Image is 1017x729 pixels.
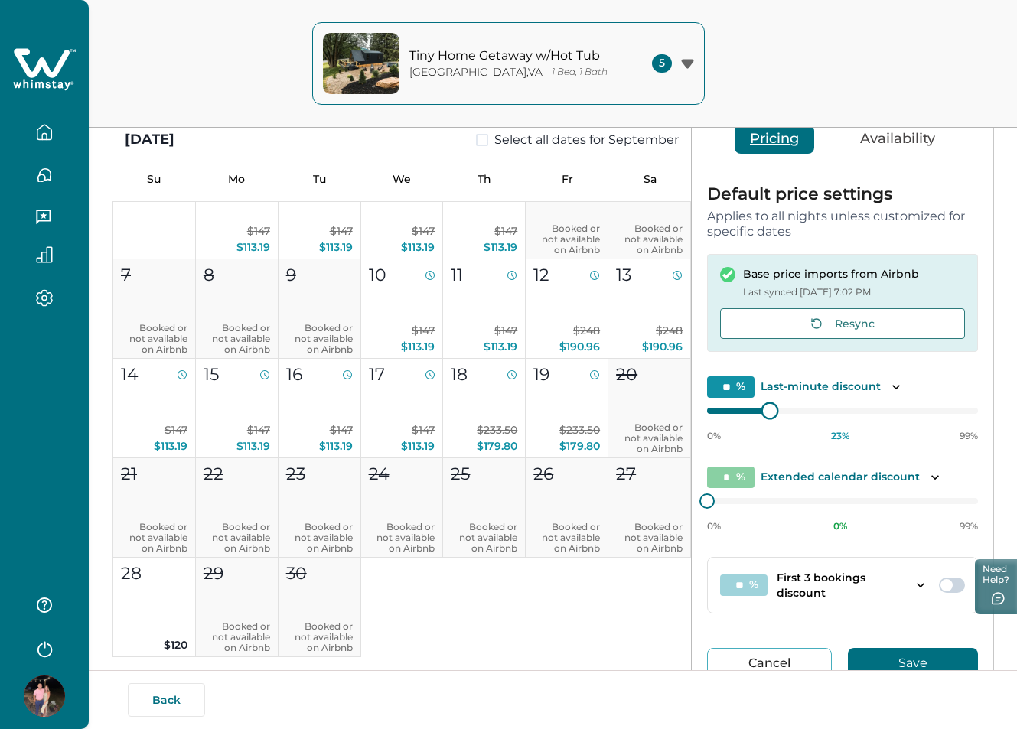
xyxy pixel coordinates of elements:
[196,160,279,259] button: 1$147$113.19
[196,359,279,458] button: 15$147$113.19
[526,458,608,558] button: 26Booked or not available on Airbnb
[128,683,205,717] button: Back
[165,423,187,437] span: $147
[409,48,616,63] p: Tiny Home Getaway w/Hot Tub
[113,259,196,359] button: 7Booked or not available on Airbnb
[401,240,435,254] span: $113.19
[286,262,296,288] p: 9
[121,262,131,288] p: 7
[196,259,279,359] button: 8Booked or not available on Airbnb
[533,362,549,387] p: 19
[361,160,444,259] button: 3$147$113.19
[278,173,360,186] p: Tu
[369,461,390,487] p: 24
[204,621,270,653] p: Booked or not available on Airbnb
[608,173,691,186] p: Sa
[831,430,849,442] p: 23 %
[526,160,608,259] button: 5Booked or not available on Airbnb
[121,561,142,586] p: 28
[369,362,385,387] p: 17
[113,558,196,657] button: 28$120
[286,461,305,487] p: 23
[833,520,847,532] p: 0 %
[652,54,672,73] span: 5
[196,558,279,657] button: 29Booked or not available on Airbnb
[526,259,608,359] button: 12$248$190.96
[642,340,683,353] span: $190.96
[845,125,950,154] button: Availability
[707,186,978,203] p: Default price settings
[286,561,307,586] p: 30
[369,262,386,288] p: 10
[401,439,435,453] span: $113.19
[279,160,361,259] button: 2$147$113.19
[443,359,526,458] button: 18$233.50$179.80
[526,173,608,186] p: Fr
[608,458,691,558] button: 27Booked or not available on Airbnb
[761,470,920,485] p: Extended calendar discount
[204,323,270,355] p: Booked or not available on Airbnb
[477,439,517,453] span: $179.80
[443,259,526,359] button: 11$147$113.19
[196,458,279,558] button: 22Booked or not available on Airbnb
[451,461,470,487] p: 25
[526,359,608,458] button: 19$233.50$179.80
[616,422,683,454] p: Booked or not available on Airbnb
[121,362,139,387] p: 14
[361,259,444,359] button: 10$147$113.19
[484,340,517,353] span: $113.19
[559,439,600,453] span: $179.80
[113,359,196,458] button: 14$147$113.19
[494,224,517,238] span: $147
[286,522,353,554] p: Booked or not available on Airbnb
[112,173,195,186] p: Su
[195,173,278,186] p: Mo
[279,458,361,558] button: 23Booked or not available on Airbnb
[121,461,137,487] p: 21
[573,324,600,337] span: $248
[451,362,468,387] p: 18
[720,308,965,339] button: Resync
[279,558,361,657] button: 30Booked or not available on Airbnb
[559,340,600,353] span: $190.96
[204,362,219,387] p: 15
[113,458,196,558] button: 21Booked or not available on Airbnb
[616,461,636,487] p: 27
[616,522,683,554] p: Booked or not available on Airbnb
[204,561,223,586] p: 29
[887,378,905,396] button: Toggle description
[494,131,679,149] span: Select all dates for September
[743,267,919,282] p: Base price imports from Airbnb
[401,340,435,353] span: $113.19
[361,458,444,558] button: 24Booked or not available on Airbnb
[236,439,270,453] span: $113.19
[286,362,302,387] p: 16
[533,522,600,554] p: Booked or not available on Airbnb
[279,359,361,458] button: 16$147$113.19
[236,240,270,254] span: $113.19
[451,262,463,288] p: 11
[743,285,919,300] p: Last synced [DATE] 7:02 PM
[361,359,444,458] button: 17$147$113.19
[323,33,399,94] img: property-cover
[286,323,353,355] p: Booked or not available on Airbnb
[960,520,978,532] p: 99%
[608,160,691,259] button: 6Booked or not available on Airbnb
[484,240,517,254] span: $113.19
[360,173,443,186] p: We
[616,362,637,387] p: 20
[707,430,721,442] p: 0%
[247,224,270,238] span: $147
[960,430,978,442] p: 99%
[312,22,705,105] button: property-coverTiny Home Getaway w/Hot Tub[GEOGRAPHIC_DATA],VA1 Bed, 1 Bath5
[319,240,353,254] span: $113.19
[451,522,517,554] p: Booked or not available on Airbnb
[369,522,435,554] p: Booked or not available on Airbnb
[494,324,517,337] span: $147
[443,458,526,558] button: 25Booked or not available on Airbnb
[121,522,187,554] p: Booked or not available on Airbnb
[412,423,435,437] span: $147
[247,423,270,437] span: $147
[616,223,683,255] p: Booked or not available on Airbnb
[707,648,832,678] button: Cancel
